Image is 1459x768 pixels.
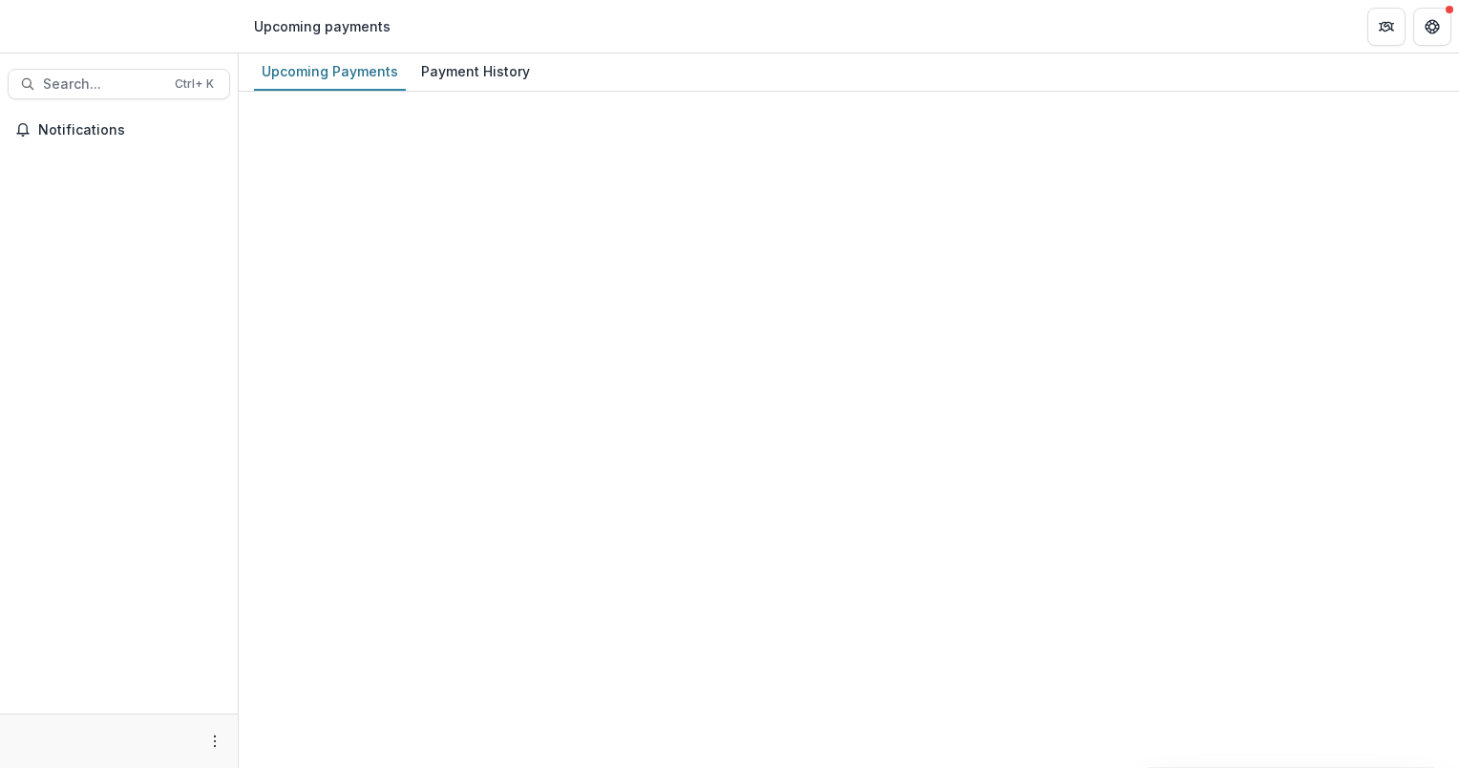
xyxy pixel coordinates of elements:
button: Search... [8,69,230,99]
nav: breadcrumb [246,12,398,40]
span: Notifications [38,122,222,139]
a: Payment History [413,53,538,91]
button: Partners [1367,8,1406,46]
button: Get Help [1413,8,1451,46]
div: Upcoming Payments [254,57,406,85]
div: Payment History [413,57,538,85]
span: Search... [43,76,163,93]
a: Upcoming Payments [254,53,406,91]
div: Upcoming payments [254,16,391,36]
div: Ctrl + K [171,74,218,95]
button: More [203,730,226,753]
button: Notifications [8,115,230,145]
